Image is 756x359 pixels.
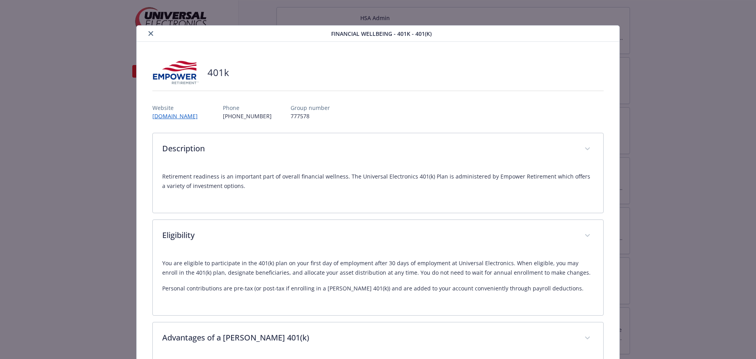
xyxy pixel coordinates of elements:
div: Eligibility [153,220,604,252]
p: [PHONE_NUMBER] [223,112,272,120]
a: [DOMAIN_NAME] [152,112,204,120]
p: Phone [223,104,272,112]
p: Retirement readiness is an important part of overall financial wellness. The Universal Electronic... [162,172,594,191]
img: Empower Retirement [152,61,200,84]
div: Description [153,166,604,213]
span: Financial Wellbeing - 401k - 401(k) [331,30,432,38]
div: Eligibility [153,252,604,315]
p: 777578 [291,112,330,120]
p: Group number [291,104,330,112]
p: Eligibility [162,229,575,241]
p: Website [152,104,204,112]
div: Advantages of a [PERSON_NAME] 401(k) [153,322,604,355]
p: Advantages of a [PERSON_NAME] 401(k) [162,332,575,344]
h2: 401k [208,66,229,79]
p: You are eligible to participate in the 401(k) plan on your first day of employment after 30 days ... [162,259,594,277]
p: Personal contributions are pre-tax (or post-tax if enrolling in a [PERSON_NAME] 401(k)) and are a... [162,284,594,293]
button: close [146,29,156,38]
p: Description [162,143,575,154]
div: Description [153,133,604,166]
